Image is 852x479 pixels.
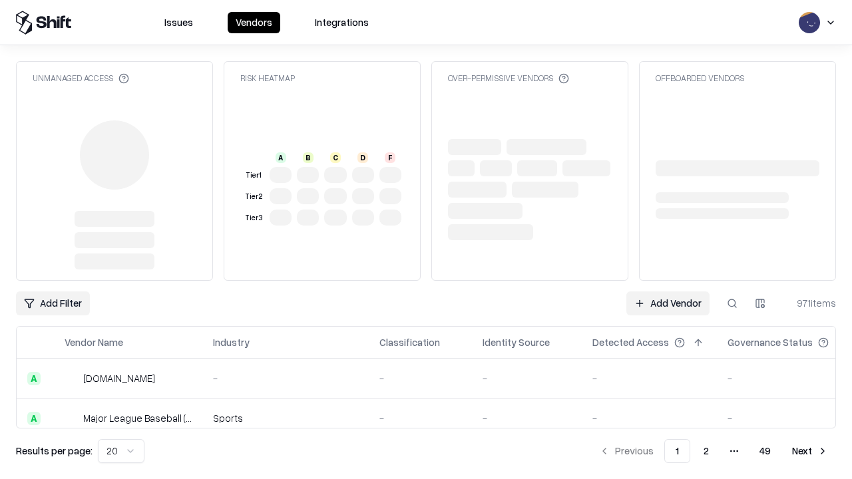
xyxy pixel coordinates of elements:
[592,335,669,349] div: Detected Access
[83,411,192,425] div: Major League Baseball (MLB)
[357,152,368,163] div: D
[693,439,720,463] button: 2
[303,152,314,163] div: B
[379,335,440,349] div: Classification
[16,291,90,315] button: Add Filter
[276,152,286,163] div: A
[728,371,850,385] div: -
[240,73,295,84] div: Risk Heatmap
[213,335,250,349] div: Industry
[783,296,836,310] div: 971 items
[33,73,129,84] div: Unmanaged Access
[728,411,850,425] div: -
[65,372,78,385] img: pathfactory.com
[483,371,571,385] div: -
[749,439,781,463] button: 49
[330,152,341,163] div: C
[243,170,264,181] div: Tier 1
[83,371,155,385] div: [DOMAIN_NAME]
[65,412,78,425] img: Major League Baseball (MLB)
[591,439,836,463] nav: pagination
[213,371,358,385] div: -
[379,411,461,425] div: -
[728,335,813,349] div: Governance Status
[483,335,550,349] div: Identity Source
[483,411,571,425] div: -
[592,371,706,385] div: -
[592,411,706,425] div: -
[228,12,280,33] button: Vendors
[243,191,264,202] div: Tier 2
[213,411,358,425] div: Sports
[448,73,569,84] div: Over-Permissive Vendors
[379,371,461,385] div: -
[16,444,93,458] p: Results per page:
[307,12,377,33] button: Integrations
[784,439,836,463] button: Next
[626,291,710,315] a: Add Vendor
[664,439,690,463] button: 1
[656,73,744,84] div: Offboarded Vendors
[385,152,395,163] div: F
[27,412,41,425] div: A
[27,372,41,385] div: A
[65,335,123,349] div: Vendor Name
[243,212,264,224] div: Tier 3
[156,12,201,33] button: Issues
